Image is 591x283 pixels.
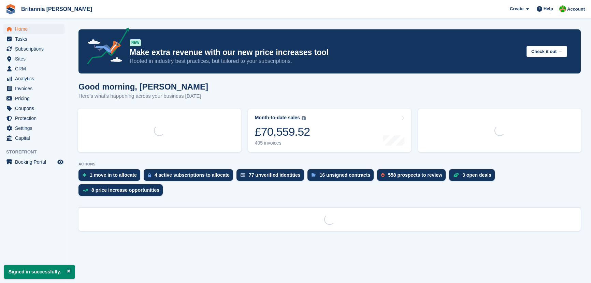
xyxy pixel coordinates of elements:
[148,173,151,177] img: active_subscription_to_allocate_icon-d502201f5373d7db506a760aba3b589e785aa758c864c3986d89f69b8ff3...
[155,172,230,178] div: 4 active subscriptions to allocate
[3,44,64,54] a: menu
[249,172,301,178] div: 77 unverified identities
[248,109,412,152] a: Month-to-date sales £70,559.52 405 invoices
[78,162,581,166] p: ACTIONS
[3,113,64,123] a: menu
[15,44,56,54] span: Subscriptions
[15,54,56,64] span: Sites
[544,5,553,12] span: Help
[78,82,208,91] h1: Good morning, [PERSON_NAME]
[90,172,137,178] div: 1 move in to allocate
[15,34,56,44] span: Tasks
[236,169,307,184] a: 77 unverified identities
[15,133,56,143] span: Capital
[3,24,64,34] a: menu
[381,173,385,177] img: prospect-51fa495bee0391a8d652442698ab0144808aea92771e9ea1ae160a38d050c398.svg
[15,74,56,83] span: Analytics
[241,173,245,177] img: verify_identity-adf6edd0f0f0b5bbfe63781bf79b02c33cf7c696d77639b501bdc392416b5a36.svg
[144,169,236,184] a: 4 active subscriptions to allocate
[4,265,75,279] p: Signed in successfully.
[15,157,56,167] span: Booking Portal
[83,189,88,192] img: price_increase_opportunities-93ffe204e8149a01c8c9dc8f82e8f89637d9d84a8eef4429ea346261dce0b2c0.svg
[3,133,64,143] a: menu
[78,184,166,199] a: 8 price increase opportunities
[15,113,56,123] span: Protection
[3,123,64,133] a: menu
[15,94,56,103] span: Pricing
[255,125,310,139] div: £70,559.52
[307,169,377,184] a: 16 unsigned contracts
[18,3,95,15] a: Britannia [PERSON_NAME]
[3,54,64,64] a: menu
[559,5,566,12] img: Wendy Thorp
[377,169,449,184] a: 558 prospects to review
[320,172,371,178] div: 16 unsigned contracts
[3,74,64,83] a: menu
[91,187,159,193] div: 8 price increase opportunities
[3,84,64,93] a: menu
[83,173,86,177] img: move_ins_to_allocate_icon-fdf77a2bb77ea45bf5b3d319d69a93e2d87916cf1d5bf7949dd705db3b84f3ca.svg
[255,115,300,121] div: Month-to-date sales
[15,84,56,93] span: Invoices
[3,34,64,44] a: menu
[130,57,521,65] p: Rooted in industry best practices, but tailored to your subscriptions.
[130,39,141,46] div: NEW
[3,64,64,73] a: menu
[388,172,442,178] div: 558 prospects to review
[130,48,521,57] p: Make extra revenue with our new price increases tool
[15,123,56,133] span: Settings
[15,104,56,113] span: Coupons
[3,157,64,167] a: menu
[302,116,306,120] img: icon-info-grey-7440780725fd019a000dd9b08b2336e03edf1995a4989e88bcd33f0948082b44.svg
[567,6,585,13] span: Account
[5,4,16,14] img: stora-icon-8386f47178a22dfd0bd8f6a31ec36ba5ce8667c1dd55bd0f319d3a0aa187defe.svg
[3,94,64,103] a: menu
[449,169,498,184] a: 3 open deals
[78,92,208,100] p: Here's what's happening across your business [DATE]
[527,46,567,57] button: Check it out →
[82,28,129,67] img: price-adjustments-announcement-icon-8257ccfd72463d97f412b2fc003d46551f7dbcb40ab6d574587a9cd5c0d94...
[15,64,56,73] span: CRM
[3,104,64,113] a: menu
[453,173,459,177] img: deal-1b604bf984904fb50ccaf53a9ad4b4a5d6e5aea283cecdc64d6e3604feb123c2.svg
[6,149,68,156] span: Storefront
[56,158,64,166] a: Preview store
[78,169,144,184] a: 1 move in to allocate
[510,5,523,12] span: Create
[462,172,491,178] div: 3 open deals
[15,24,56,34] span: Home
[312,173,316,177] img: contract_signature_icon-13c848040528278c33f63329250d36e43548de30e8caae1d1a13099fd9432cc5.svg
[255,140,310,146] div: 405 invoices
